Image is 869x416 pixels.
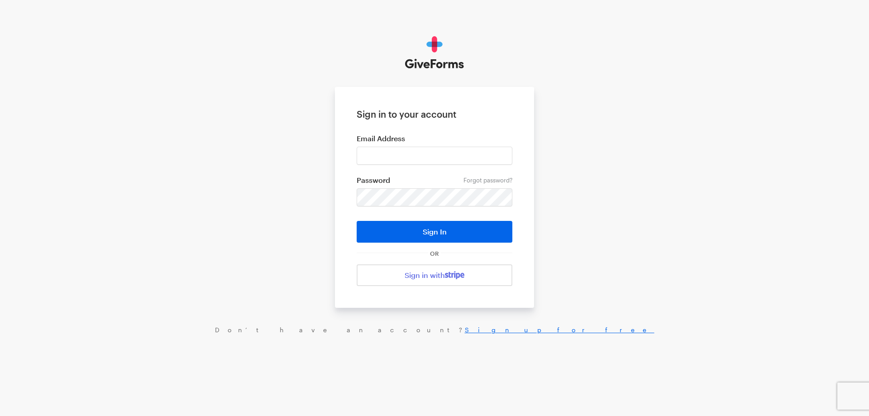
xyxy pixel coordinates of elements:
div: Don’t have an account? [9,326,860,334]
button: Sign In [357,221,512,243]
label: Password [357,176,512,185]
img: stripe-07469f1003232ad58a8838275b02f7af1ac9ba95304e10fa954b414cd571f63b.svg [445,271,464,279]
h1: Sign in to your account [357,109,512,120]
a: Sign in with [357,264,512,286]
span: OR [428,250,441,257]
label: Email Address [357,134,512,143]
a: Sign up for free [465,326,654,334]
img: GiveForms [405,36,464,69]
a: Forgot password? [463,177,512,184]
